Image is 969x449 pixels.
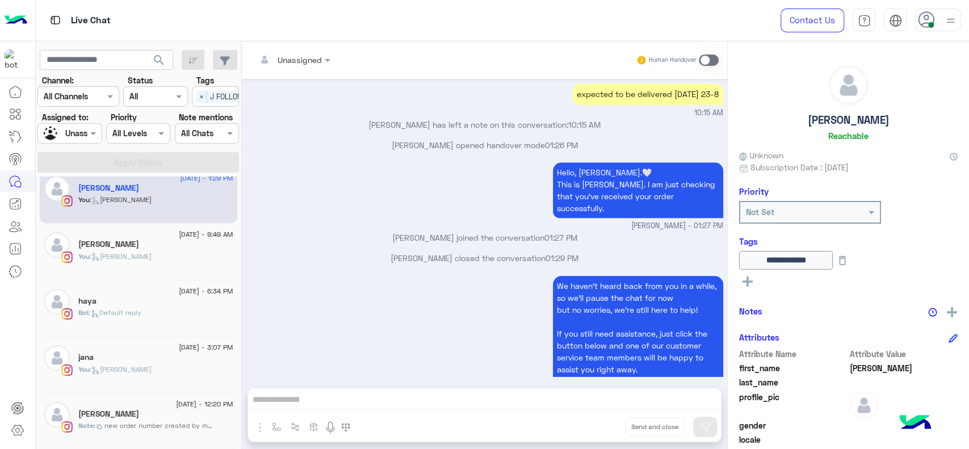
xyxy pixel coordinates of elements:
[78,365,90,374] span: You
[179,229,233,240] span: [DATE] - 9:49 AM
[568,120,601,129] span: 10:15 AM
[44,289,70,314] img: defaultAdmin.png
[625,417,685,437] button: Send and close
[947,307,957,317] img: add
[750,161,849,173] span: Subscription Date : [DATE]
[850,362,958,374] span: omar
[895,404,935,443] img: hulul-logo.png
[78,421,93,430] b: Note
[246,119,723,131] p: [PERSON_NAME] has left a note on this conversation:
[739,332,779,342] h6: Attributes
[145,50,173,74] button: search
[78,409,139,419] h5: Joudy
[78,353,94,362] h5: jana
[111,111,137,123] label: Priority
[180,173,233,183] span: [DATE] - 1:29 PM
[179,286,233,296] span: [DATE] - 6:34 PM
[90,252,152,261] span: : [PERSON_NAME]
[829,66,868,104] img: defaultAdmin.png
[553,276,723,379] p: 23/8/2025, 1:29 PM
[246,232,723,244] p: [PERSON_NAME] joined the conversation
[246,139,723,151] p: [PERSON_NAME] opened handover mode
[78,308,89,317] span: Bot
[61,308,73,320] img: Instagram
[93,421,105,430] b: :
[90,195,152,204] span: : [PERSON_NAME]
[61,251,73,263] img: Instagram
[544,233,577,242] span: 01:27 PM
[42,74,74,86] label: Channel:
[179,111,233,123] label: Note mentions
[5,9,27,32] img: Logo
[928,308,937,317] img: notes
[850,434,958,446] span: null
[853,9,875,32] a: tab
[61,364,73,376] img: Instagram
[694,108,723,119] span: 10:15 AM
[739,419,848,431] span: gender
[71,13,111,28] p: Live Chat
[5,49,25,70] img: 317874714732967
[78,183,139,193] h5: omar
[739,149,783,161] span: Unknown
[889,14,902,27] img: tab
[828,131,869,141] h6: Reachable
[196,91,207,103] span: ×
[546,253,578,263] span: 01:29 PM
[739,186,769,196] h6: Priority
[781,9,844,32] a: Contact Us
[572,83,723,104] div: expected to be delivered [DATE] 23-8
[89,308,141,317] span: : Default reply
[943,14,958,28] img: profile
[44,402,70,427] img: defaultAdmin.png
[631,221,723,232] span: [PERSON_NAME] - 01:27 PM
[42,111,89,123] label: Assigned to:
[78,296,97,306] h5: haya
[78,195,90,204] span: You
[207,91,258,103] span: J FOLLOW UP
[176,399,233,409] span: [DATE] - 12:20 PM
[44,345,70,371] img: defaultAdmin.png
[739,348,848,360] span: Attribute Name
[152,53,166,67] span: search
[90,365,152,374] span: : [PERSON_NAME]
[78,240,139,249] h5: Koufret Ceyalnnj
[61,421,73,433] img: Instagram
[649,56,697,65] small: Human Handover
[739,236,958,246] h6: Tags
[553,162,723,218] p: 23/8/2025, 1:27 PM
[739,306,762,316] h6: Notes
[104,421,212,431] span: new order number created by maram 120386
[128,74,153,86] label: Status
[61,195,73,207] img: Instagram
[808,114,890,127] h5: [PERSON_NAME]
[739,376,848,388] span: last_name
[739,391,848,417] span: profile_pic
[179,342,233,353] span: [DATE] - 3:07 PM
[44,232,70,258] img: defaultAdmin.png
[48,13,62,27] img: tab
[246,252,723,264] p: [PERSON_NAME] closed the conversation
[850,391,878,419] img: defaultAdmin.png
[850,419,958,431] span: null
[78,252,90,261] span: You
[739,434,848,446] span: locale
[858,14,871,27] img: tab
[739,362,848,374] span: first_name
[545,140,578,150] span: 01:26 PM
[44,176,70,202] img: defaultAdmin.png
[37,152,239,173] button: Apply Filters
[196,74,214,86] label: Tags
[850,348,958,360] span: Attribute Value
